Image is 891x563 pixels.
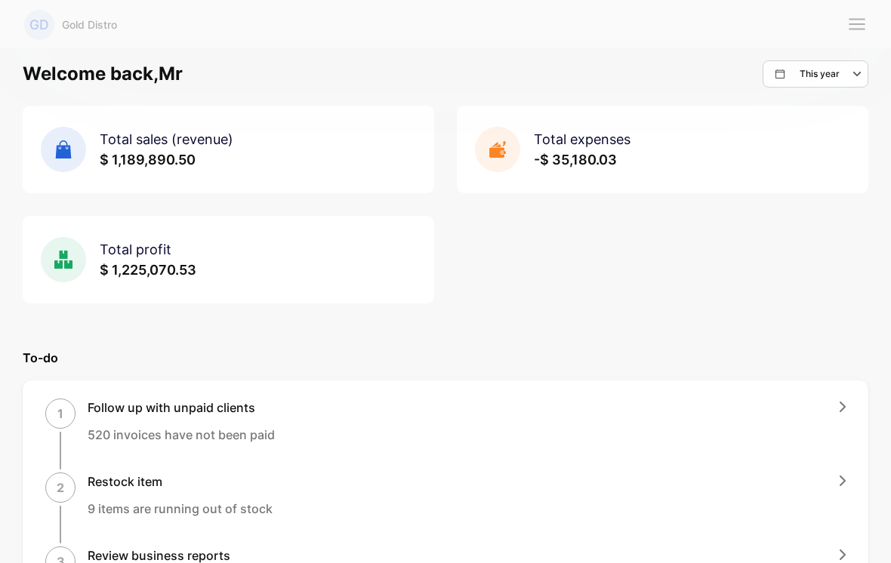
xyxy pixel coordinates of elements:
[57,478,64,497] p: 2
[57,405,63,423] p: 1
[62,17,117,32] p: Gold Distro
[23,60,183,88] h1: Welcome back, Mr
[88,426,275,444] p: 520 invoices have not been paid
[534,131,630,147] span: Total expenses
[100,262,196,278] span: $ 1,225,070.53
[763,60,868,88] button: This year
[88,472,273,491] h1: Restock item
[88,398,275,417] h1: Follow up with unpaid clients
[100,242,171,257] span: Total profit
[800,67,840,81] p: This year
[29,15,49,35] p: GD
[534,152,617,168] span: -$ 35,180.03
[100,131,233,147] span: Total sales (revenue)
[100,152,196,168] span: $ 1,189,890.50
[88,500,273,518] p: 9 items are running out of stock
[23,349,868,367] p: To-do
